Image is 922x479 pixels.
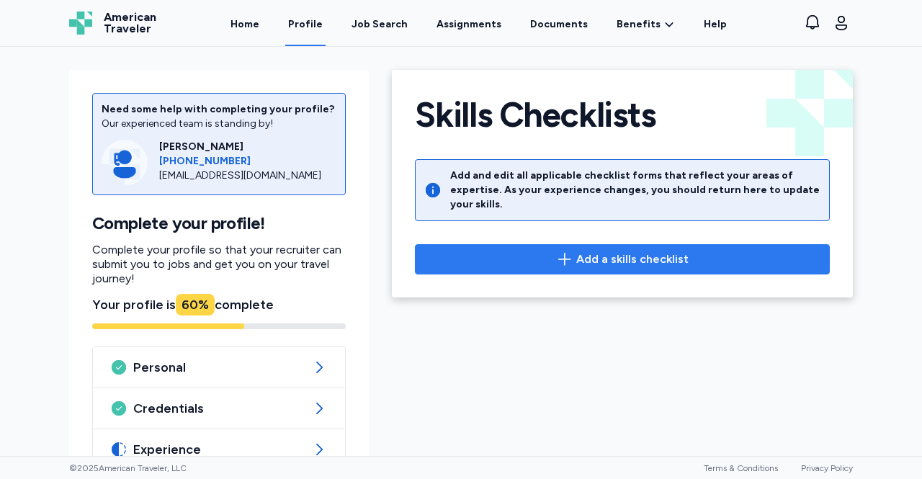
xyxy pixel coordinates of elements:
div: 60 % [176,294,215,315]
a: Profile [285,1,326,46]
img: Consultant [102,140,148,186]
img: Logo [69,12,92,35]
div: Our experienced team is standing by! [102,117,336,131]
div: Need some help with completing your profile? [102,102,336,117]
a: Benefits [617,17,675,32]
div: [EMAIL_ADDRESS][DOMAIN_NAME] [159,169,336,183]
span: Credentials [133,400,305,417]
a: [PHONE_NUMBER] [159,154,336,169]
div: [PERSON_NAME] [159,140,336,154]
a: Privacy Policy [801,463,853,473]
button: Add a skills checklist [415,244,830,274]
h1: Complete your profile! [92,212,346,234]
p: Complete your profile so that your recruiter can submit you to jobs and get you on your travel jo... [92,243,346,286]
span: Benefits [617,17,661,32]
span: Personal [133,359,305,376]
div: Add and edit all applicable checklist forms that reflect your areas of expertise. As your experie... [450,169,820,212]
h1: Skills Checklists [415,93,655,136]
span: © 2025 American Traveler, LLC [69,462,187,474]
a: Terms & Conditions [704,463,778,473]
span: Experience [133,441,305,458]
div: Your profile is complete [92,295,346,315]
span: American Traveler [104,12,156,35]
div: Job Search [352,17,408,32]
span: Add a skills checklist [576,251,689,268]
